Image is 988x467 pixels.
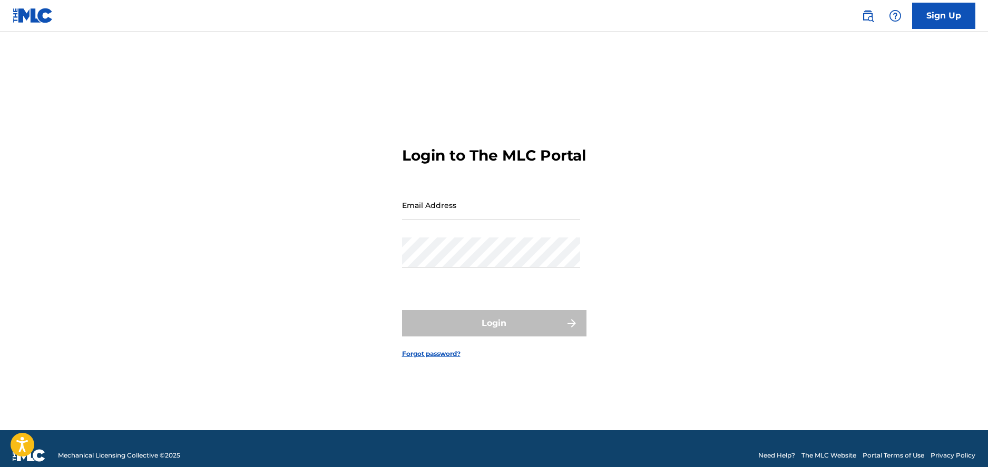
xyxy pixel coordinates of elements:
img: search [862,9,874,22]
img: MLC Logo [13,8,53,23]
a: Sign Up [912,3,975,29]
a: Portal Terms of Use [863,451,924,460]
img: help [889,9,902,22]
a: Privacy Policy [931,451,975,460]
a: Need Help? [758,451,795,460]
a: Forgot password? [402,349,461,359]
div: Help [885,5,906,26]
img: logo [13,449,45,462]
a: The MLC Website [801,451,856,460]
span: Mechanical Licensing Collective © 2025 [58,451,180,460]
h3: Login to The MLC Portal [402,146,586,165]
a: Public Search [857,5,878,26]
